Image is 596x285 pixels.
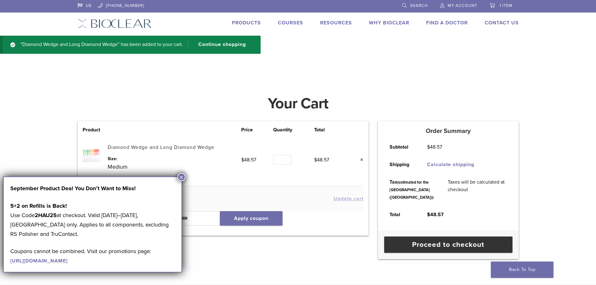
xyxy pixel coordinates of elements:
[390,180,434,200] small: (estimated for the [GEOGRAPHIC_DATA] ([GEOGRAPHIC_DATA]))
[220,211,283,226] button: Apply coupon
[10,185,136,192] strong: September Product Deal You Don’t Want to Miss!
[177,173,186,181] button: Close
[241,157,256,163] bdi: 48.57
[427,144,430,150] span: $
[320,20,352,26] a: Resources
[491,262,553,278] a: Back To Top
[334,196,364,201] button: Update cart
[314,157,329,163] bdi: 48.57
[427,144,442,150] bdi: 48.57
[35,212,57,219] strong: 2HAU25
[383,206,420,223] th: Total
[241,126,273,134] th: Price
[383,138,420,156] th: Subtotal
[448,3,477,8] span: My Account
[426,20,468,26] a: Find A Doctor
[441,173,514,206] td: Taxes will be calculated at checkout
[10,258,68,264] a: [URL][DOMAIN_NAME]
[383,173,441,206] th: Tax
[427,161,474,168] a: Calculate shipping
[10,201,175,239] p: Use Code at checkout. Valid [DATE]–[DATE], [GEOGRAPHIC_DATA] only. Applies to all components, exc...
[485,20,519,26] a: Contact Us
[188,41,251,49] a: Continue shopping
[427,211,430,218] span: $
[83,144,101,162] img: Diamond Wedge and Long Diamond Wedge
[108,155,241,162] dt: Size:
[369,20,409,26] a: Why Bioclear
[73,96,523,111] h1: Your Cart
[10,202,67,209] strong: 5+2 on Refills is Back!
[108,144,214,150] a: Diamond Wedge and Long Diamond Wedge
[108,162,241,171] p: Medium
[314,157,317,163] span: $
[427,211,444,218] bdi: 48.57
[314,126,346,134] th: Total
[378,127,519,135] h5: Order Summary
[241,157,244,163] span: $
[383,156,420,173] th: Shipping
[78,19,152,28] img: Bioclear
[500,3,512,8] span: 1 item
[10,247,175,265] p: Coupons cannot be combined. Visit our promotions page:
[355,156,364,164] a: Remove this item
[83,126,108,134] th: Product
[232,20,261,26] a: Products
[384,237,512,253] a: Proceed to checkout
[278,20,303,26] a: Courses
[410,3,428,8] span: Search
[273,126,314,134] th: Quantity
